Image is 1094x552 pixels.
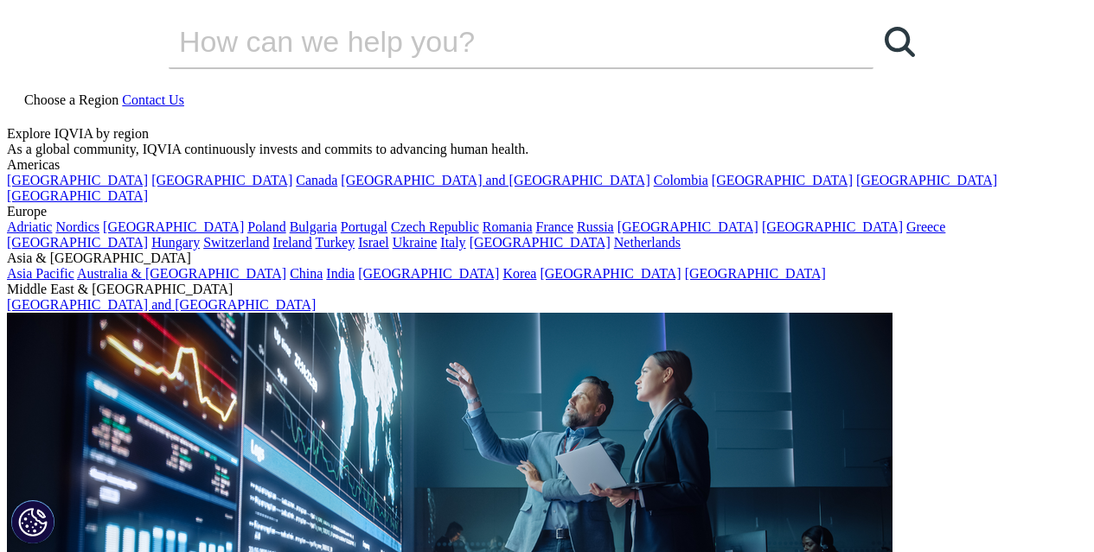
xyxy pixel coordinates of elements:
div: Americas [7,157,1087,173]
a: [GEOGRAPHIC_DATA] [103,219,244,234]
a: Hungary [151,235,200,250]
a: France [536,219,574,234]
a: Portugal [341,219,387,234]
a: Contact Us [122,92,184,107]
a: [GEOGRAPHIC_DATA] [358,266,499,281]
a: Canada [296,173,337,187]
a: Italy [440,235,465,250]
a: [GEOGRAPHIC_DATA] [470,235,611,250]
a: Ireland [273,235,312,250]
a: Switzerland [203,235,269,250]
a: Turkey [316,235,355,250]
div: As a global community, IQVIA continuously invests and commits to advancing human health. [7,142,1087,157]
a: [GEOGRAPHIC_DATA] [7,173,148,187]
a: Israel [358,235,389,250]
div: Middle East & [GEOGRAPHIC_DATA] [7,282,1087,297]
button: Cookies Settings [11,500,54,543]
a: Romania [483,219,533,234]
a: Adriatic [7,219,52,234]
a: [GEOGRAPHIC_DATA] and [GEOGRAPHIC_DATA] [7,297,316,312]
a: Poland [247,219,285,234]
a: Asia Pacific [7,266,74,281]
a: [GEOGRAPHIC_DATA] [540,266,681,281]
a: China [290,266,323,281]
a: India [326,266,355,281]
a: Russia [577,219,614,234]
a: Ukraine [393,235,438,250]
a: Nordics [55,219,99,234]
a: Australia & [GEOGRAPHIC_DATA] [77,266,286,281]
a: Czech Republic [391,219,479,234]
input: Search [169,16,824,67]
a: Search [873,16,925,67]
a: Netherlands [614,235,681,250]
a: [GEOGRAPHIC_DATA] [7,235,148,250]
a: [GEOGRAPHIC_DATA] and [GEOGRAPHIC_DATA] [341,173,649,187]
a: [GEOGRAPHIC_DATA] [617,219,758,234]
a: [GEOGRAPHIC_DATA] [856,173,997,187]
a: Korea [502,266,536,281]
a: Greece [906,219,945,234]
a: Bulgaria [290,219,337,234]
a: [GEOGRAPHIC_DATA] [685,266,826,281]
svg: Search [885,27,915,57]
a: Colombia [654,173,708,187]
a: [GEOGRAPHIC_DATA] [151,173,292,187]
div: Europe [7,204,1087,219]
span: Choose a Region [24,92,118,107]
a: [GEOGRAPHIC_DATA] [712,173,853,187]
a: [GEOGRAPHIC_DATA] [7,188,148,203]
div: Asia & [GEOGRAPHIC_DATA] [7,251,1087,266]
div: Explore IQVIA by region [7,126,1087,142]
a: [GEOGRAPHIC_DATA] [762,219,903,234]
